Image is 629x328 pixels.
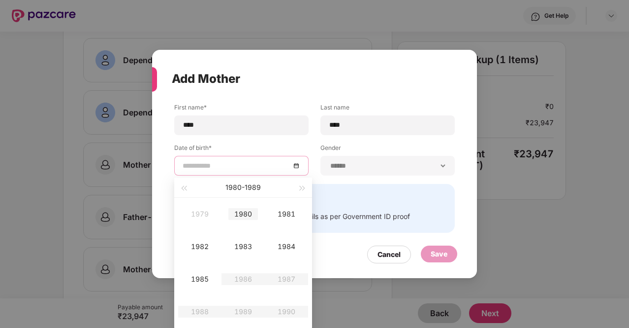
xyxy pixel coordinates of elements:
[228,208,258,220] div: 1980
[178,263,221,295] td: 1985
[172,60,434,98] div: Add Mother
[178,230,221,263] td: 1982
[228,241,258,253] div: 1983
[185,241,215,253] div: 1982
[221,198,265,230] td: 1980
[174,144,309,156] label: Date of birth*
[377,249,401,260] div: Cancel
[272,208,301,220] div: 1981
[265,230,308,263] td: 1984
[174,103,309,115] label: First name*
[272,241,301,253] div: 1984
[320,144,455,156] label: Gender
[431,249,447,259] div: Save
[320,103,455,115] label: Last name
[185,208,215,220] div: 1979
[221,230,265,263] td: 1983
[225,178,261,197] button: 1980-1989
[178,198,221,230] td: 1979
[265,198,308,230] td: 1981
[185,273,215,285] div: 1985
